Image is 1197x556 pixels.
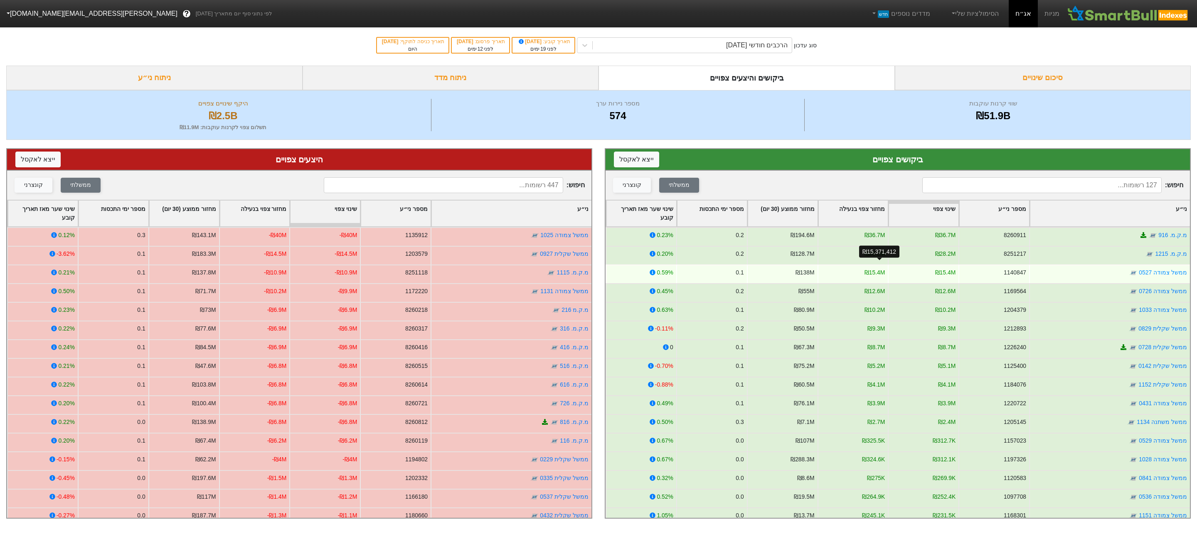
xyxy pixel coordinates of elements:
[342,455,357,464] div: -₪4M
[338,492,357,501] div: -₪1.2M
[137,362,145,370] div: 0.1
[6,66,303,90] div: ניתוח ני״ע
[1129,381,1137,389] img: tase link
[657,455,673,464] div: 0.67%
[200,306,216,314] div: ₪73M
[560,419,589,425] a: מ.ק.מ. 816
[550,381,559,389] img: tase link
[736,306,744,314] div: 0.1
[195,436,216,445] div: ₪67.4M
[192,399,216,408] div: ₪100.4M
[736,362,744,370] div: 0.1
[547,269,555,277] img: tase link
[58,268,74,277] div: 0.21%
[1139,288,1187,294] a: ממשל צמודה 0726
[184,8,189,20] span: ?
[938,324,956,333] div: ₪9.3M
[137,418,145,426] div: 0.0
[550,399,559,408] img: tase link
[338,399,357,408] div: -₪6.8M
[1137,419,1187,425] a: ממשל משתנה 1134
[655,362,673,370] div: -0.70%
[1138,363,1187,369] a: ממשל שקלית 0142
[456,38,505,45] div: תאריך פרסום :
[1129,362,1137,370] img: tase link
[562,306,589,313] a: מ.ק.מ 216
[540,250,589,257] a: ממשל שקלית 0927
[58,380,74,389] div: 0.22%
[791,231,814,240] div: ₪194.6M
[58,287,74,296] div: 0.50%
[540,232,589,238] a: ממשל צמודה 1025
[137,250,145,258] div: 0.1
[1129,325,1137,333] img: tase link
[1004,287,1026,296] div: 1169564
[798,287,814,296] div: ₪55M
[267,436,287,445] div: -₪6.2M
[1139,269,1187,276] a: ממשל צמודה 0527
[796,436,815,445] div: ₪107M
[867,362,885,370] div: ₪5.2M
[797,474,815,483] div: ₪8.6M
[614,153,1182,166] div: ביקושים צפויים
[794,324,815,333] div: ₪50.5M
[736,436,744,445] div: 0.0
[791,455,814,464] div: ₪288.3M
[736,324,744,333] div: 0.2
[137,436,145,445] div: 0.1
[895,66,1191,90] div: סיכום שינויים
[726,40,788,50] div: הרכבים חודשי [DATE]
[1129,437,1138,445] img: tase link
[338,474,357,483] div: -₪1.3M
[1139,456,1187,463] a: ממשל צמודה 1028
[15,153,583,166] div: היצעים צפויים
[736,268,744,277] div: 0.1
[922,177,1162,193] input: 127 רשומות...
[405,380,428,389] div: 8260614
[1004,380,1026,389] div: 1184076
[1129,269,1138,277] img: tase link
[864,231,885,240] div: ₪36.7M
[195,343,216,352] div: ₪84.5M
[938,418,956,426] div: ₪2.4M
[338,343,357,352] div: -₪6.9M
[58,362,74,370] div: 0.21%
[267,380,287,389] div: -₪6.8M
[794,306,815,314] div: ₪80.9M
[530,456,539,464] img: tase link
[606,201,676,226] div: Toggle SortBy
[657,306,673,314] div: 0.63%
[405,455,428,464] div: 1194802
[550,418,559,426] img: tase link
[192,268,216,277] div: ₪137.8M
[807,99,1180,108] div: שווי קרנות עוקבות
[864,287,885,296] div: ₪12.6M
[17,99,429,108] div: היקף שינויים צפויים
[267,324,287,333] div: -₪6.9M
[935,306,956,314] div: ₪10.2M
[272,455,286,464] div: -₪4M
[859,245,899,257] div: ₪15,371,412
[324,177,585,193] span: חיפוש :
[540,46,546,52] span: 19
[405,268,428,277] div: 8251118
[867,5,933,22] a: מדדים נוספיםחדש
[195,324,216,333] div: ₪77.6M
[1138,381,1187,388] a: ממשל שקלית 1152
[1139,493,1187,500] a: ממשל צמודה 0536
[807,108,1180,123] div: ₪51.9B
[670,343,673,352] div: 0
[17,123,429,132] div: תשלום צפוי לקרנות עוקבות : ₪11.9M
[1004,418,1026,426] div: 1205145
[878,10,889,18] span: חדש
[338,380,357,389] div: -₪6.8M
[1004,436,1026,445] div: 1157023
[405,362,428,370] div: 8260515
[457,39,475,44] span: [DATE]
[1004,250,1026,258] div: 8251217
[478,46,483,52] span: 12
[58,324,74,333] div: 0.22%
[1004,231,1026,240] div: 8260911
[657,268,673,277] div: 0.59%
[58,418,74,426] div: 0.22%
